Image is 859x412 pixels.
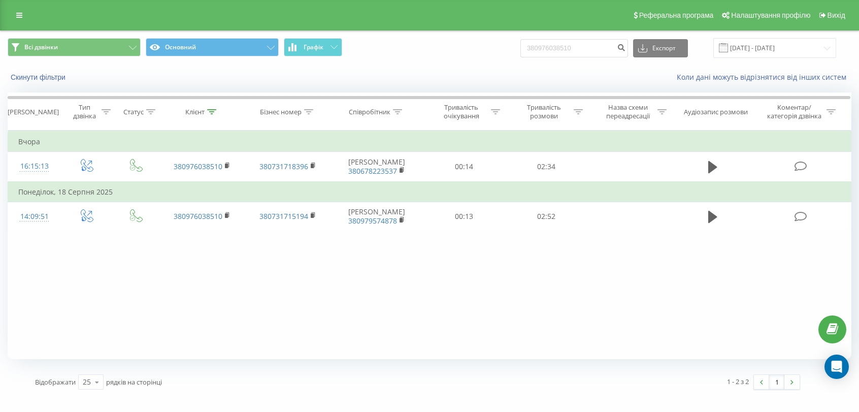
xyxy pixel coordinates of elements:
[348,216,397,226] a: 380979574878
[106,377,162,387] span: рядків на сторінці
[259,162,308,171] a: 380731718396
[684,108,748,116] div: Аудіозапис розмови
[304,44,323,51] span: Графік
[259,211,308,221] a: 380731715194
[8,73,71,82] button: Скинути фільтри
[35,377,76,387] span: Відображати
[731,11,810,19] span: Налаштування профілю
[677,72,851,82] a: Коли дані можуть відрізнятися вiд інших систем
[331,202,423,231] td: [PERSON_NAME]
[423,152,505,182] td: 00:14
[423,202,505,231] td: 00:13
[517,103,571,120] div: Тривалість розмови
[8,182,851,202] td: Понеділок, 18 Серпня 2025
[505,152,587,182] td: 02:34
[828,11,845,19] span: Вихід
[123,108,144,116] div: Статус
[18,207,50,227] div: 14:09:51
[185,108,205,116] div: Клієнт
[8,132,851,152] td: Вчора
[769,375,784,389] a: 1
[601,103,655,120] div: Назва схеми переадресації
[83,377,91,387] div: 25
[349,108,390,116] div: Співробітник
[260,108,302,116] div: Бізнес номер
[70,103,99,120] div: Тип дзвінка
[824,355,849,379] div: Open Intercom Messenger
[434,103,488,120] div: Тривалість очікування
[520,39,628,57] input: Пошук за номером
[8,108,59,116] div: [PERSON_NAME]
[284,38,342,56] button: Графік
[633,39,688,57] button: Експорт
[8,38,141,56] button: Всі дзвінки
[24,43,58,51] span: Всі дзвінки
[174,211,222,221] a: 380976038510
[146,38,279,56] button: Основний
[505,202,587,231] td: 02:52
[18,156,50,176] div: 16:15:13
[174,162,222,171] a: 380976038510
[727,376,749,387] div: 1 - 2 з 2
[348,166,397,176] a: 380678223537
[765,103,824,120] div: Коментар/категорія дзвінка
[331,152,423,182] td: [PERSON_NAME]
[639,11,714,19] span: Реферальна програма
